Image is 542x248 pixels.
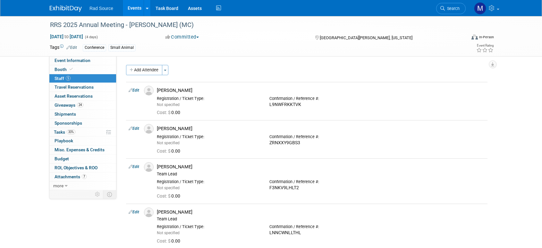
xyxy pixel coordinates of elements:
[269,134,372,139] div: Confirmation / Reference #:
[157,126,485,132] div: [PERSON_NAME]
[55,138,73,143] span: Playbook
[157,110,183,115] span: 0.00
[157,217,485,222] div: Team Lead
[48,19,456,31] div: RRS 2025 Annual Meeting - [PERSON_NAME] (MC)
[50,44,77,51] td: Tags
[269,185,372,191] div: F3NKV9LHLT2
[49,83,116,92] a: Travel Reservations
[49,137,116,145] a: Playbook
[55,58,90,63] span: Event Information
[84,35,98,39] span: (4 days)
[157,134,260,139] div: Registration / Ticket Type:
[49,119,116,128] a: Sponsorships
[49,155,116,163] a: Budget
[157,231,180,235] span: Not specified
[77,102,83,107] span: 24
[157,102,180,107] span: Not specified
[144,208,154,217] img: Associate-Profile-5.png
[67,129,75,134] span: 33%
[157,238,171,244] span: Cost: $
[129,210,139,214] a: Edit
[157,110,171,115] span: Cost: $
[55,120,82,126] span: Sponsorships
[55,165,97,170] span: ROI, Objectives & ROO
[163,34,201,40] button: Committed
[269,230,372,236] div: LNNCWNLLTHL
[55,111,76,117] span: Shipments
[157,96,260,101] div: Registration / Ticket Type:
[479,35,494,40] div: In-Person
[55,147,105,152] span: Misc. Expenses & Credits
[55,174,87,179] span: Attachments
[269,224,372,229] div: Confirmation / Reference #:
[269,96,372,101] div: Confirmation / Reference #:
[471,34,478,40] img: Format-Inperson.png
[428,33,494,43] div: Event Format
[157,179,260,184] div: Registration / Ticket Type:
[55,102,83,108] span: Giveaways
[49,146,116,154] a: Misc. Expenses & Credits
[129,126,139,131] a: Edit
[64,34,70,39] span: to
[144,162,154,172] img: Associate-Profile-5.png
[320,35,412,40] span: [GEOGRAPHIC_DATA][PERSON_NAME], [US_STATE]
[157,186,180,190] span: Not specified
[157,193,171,199] span: Cost: $
[49,74,116,83] a: Staff5
[49,56,116,65] a: Event Information
[83,44,106,51] div: Conference
[54,129,75,135] span: Tasks
[129,88,139,93] a: Edit
[49,182,116,190] a: more
[474,2,486,14] img: Melissa Conboy
[436,3,466,14] a: Search
[55,67,74,72] span: Booth
[129,164,139,169] a: Edit
[269,179,372,184] div: Confirmation / Reference #:
[157,238,183,244] span: 0.00
[55,93,93,99] span: Asset Reservations
[157,87,485,93] div: [PERSON_NAME]
[55,156,69,161] span: Budget
[269,102,372,108] div: L9NWFRKKTVK
[157,209,485,215] div: [PERSON_NAME]
[66,76,71,81] span: 5
[157,172,485,177] div: Team Lead
[157,141,180,145] span: Not specified
[144,124,154,134] img: Associate-Profile-5.png
[144,86,154,95] img: Associate-Profile-5.png
[49,110,116,119] a: Shipments
[66,45,77,50] a: Edit
[53,183,64,188] span: more
[476,44,494,47] div: Event Rating
[157,193,183,199] span: 0.00
[50,5,82,12] img: ExhibitDay
[55,84,94,90] span: Travel Reservations
[157,148,171,154] span: Cost: $
[49,164,116,172] a: ROI, Objectives & ROO
[55,76,71,81] span: Staff
[82,174,87,179] span: 7
[445,6,460,11] span: Search
[126,65,162,75] button: Add Attendee
[49,128,116,137] a: Tasks33%
[89,6,113,11] span: Rad Source
[157,164,485,170] div: [PERSON_NAME]
[269,140,372,146] div: ZRNXXY9GBS3
[103,190,116,199] td: Toggle Event Tabs
[108,44,136,51] div: Small Animal
[70,67,73,71] i: Booth reservation complete
[49,173,116,181] a: Attachments7
[157,148,183,154] span: 0.00
[49,92,116,101] a: Asset Reservations
[157,224,260,229] div: Registration / Ticket Type:
[49,101,116,110] a: Giveaways24
[50,34,83,40] span: [DATE] [DATE]
[49,65,116,74] a: Booth
[92,190,103,199] td: Personalize Event Tab Strip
